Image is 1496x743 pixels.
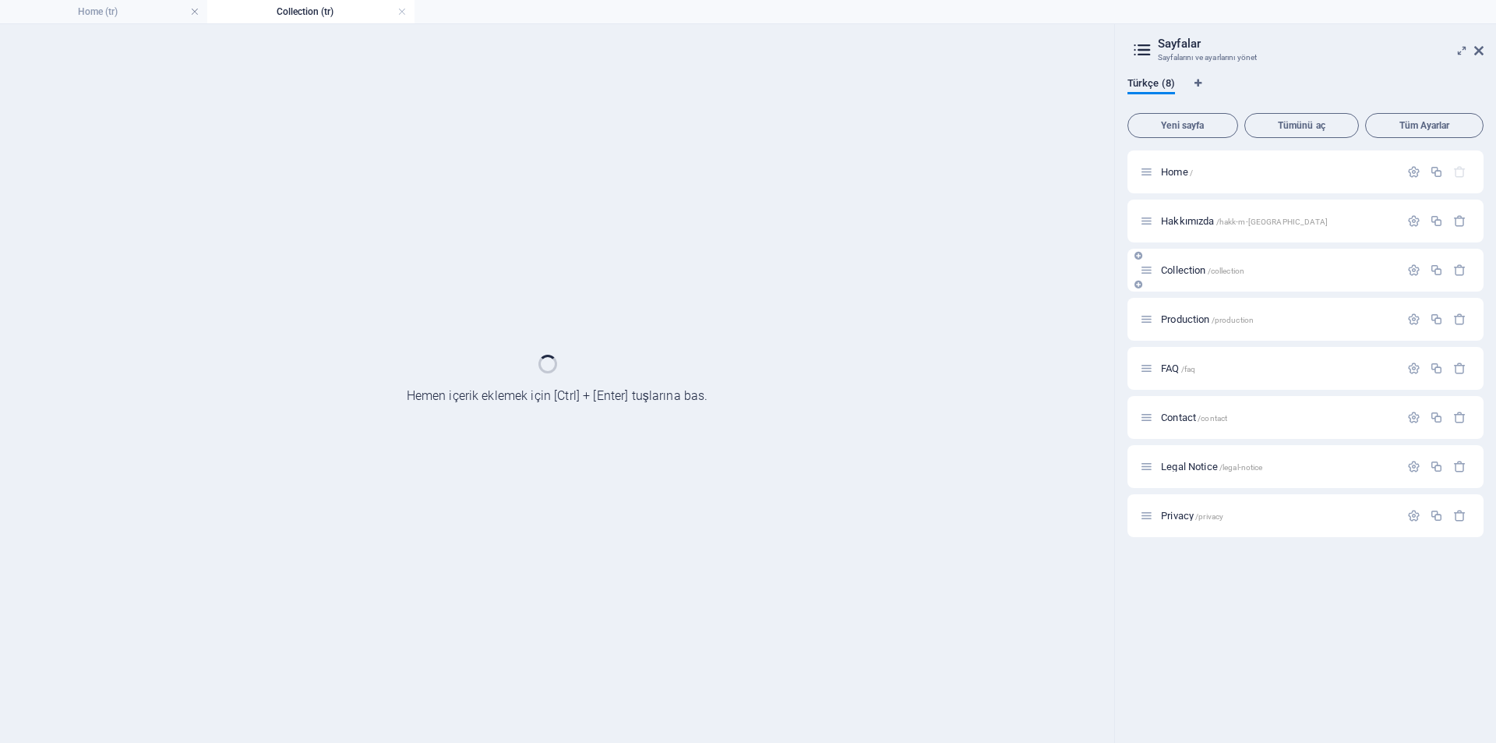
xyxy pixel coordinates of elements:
[1219,463,1263,472] span: /legal-notice
[1156,412,1399,423] div: Contact/contact
[1181,365,1196,373] span: /faq
[1430,362,1443,375] div: Çoğalt
[1190,168,1193,177] span: /
[1127,113,1238,138] button: Yeni sayfa
[1156,363,1399,373] div: FAQ/faq
[1161,510,1223,522] span: Sayfayı açmak için tıkla
[1430,214,1443,228] div: Çoğalt
[1430,165,1443,179] div: Çoğalt
[1453,460,1466,473] div: Sil
[1430,460,1443,473] div: Çoğalt
[1127,74,1175,96] span: Türkçe (8)
[1372,121,1477,130] span: Tüm Ayarlar
[1156,511,1399,521] div: Privacy/privacy
[1453,411,1466,424] div: Sil
[1127,77,1484,107] div: Dil Sekmeleri
[1161,412,1227,423] span: Sayfayı açmak için tıkla
[1161,461,1262,472] span: Sayfayı açmak için tıkla
[1161,264,1244,276] span: Collection
[1407,264,1420,277] div: Ayarlar
[1156,265,1399,275] div: Collection/collection
[1407,313,1420,326] div: Ayarlar
[1453,362,1466,375] div: Sil
[1161,215,1328,227] span: Sayfayı açmak için tıkla
[1156,314,1399,324] div: Production/production
[1161,166,1193,178] span: Sayfayı açmak için tıkla
[1453,165,1466,179] div: Başlangıç sayfası silinemez
[1430,264,1443,277] div: Çoğalt
[1161,313,1254,325] span: Sayfayı açmak için tıkla
[1156,167,1399,177] div: Home/
[1407,165,1420,179] div: Ayarlar
[1158,51,1452,65] h3: Sayfalarını ve ayarlarını yönet
[1198,414,1227,423] span: /contact
[1158,37,1484,51] h2: Sayfalar
[1407,362,1420,375] div: Ayarlar
[1407,411,1420,424] div: Ayarlar
[1216,218,1328,226] span: /hakk-m-[GEOGRAPHIC_DATA]
[1430,411,1443,424] div: Çoğalt
[1156,462,1399,472] div: Legal Notice/legal-notice
[1453,313,1466,326] div: Sil
[1407,214,1420,228] div: Ayarlar
[1430,313,1443,326] div: Çoğalt
[1156,216,1399,226] div: Hakkımızda/hakk-m-[GEOGRAPHIC_DATA]
[1208,267,1245,275] span: /collection
[1453,264,1466,277] div: Sil
[1365,113,1484,138] button: Tüm Ayarlar
[1453,509,1466,522] div: Sil
[1251,121,1353,130] span: Tümünü aç
[1407,460,1420,473] div: Ayarlar
[1244,113,1360,138] button: Tümünü aç
[1407,509,1420,522] div: Ayarlar
[1195,512,1223,521] span: /privacy
[1453,214,1466,228] div: Sil
[207,3,415,20] h4: Collection (tr)
[1212,316,1254,324] span: /production
[1161,363,1195,374] span: Sayfayı açmak için tıkla
[1134,121,1231,130] span: Yeni sayfa
[1430,509,1443,522] div: Çoğalt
